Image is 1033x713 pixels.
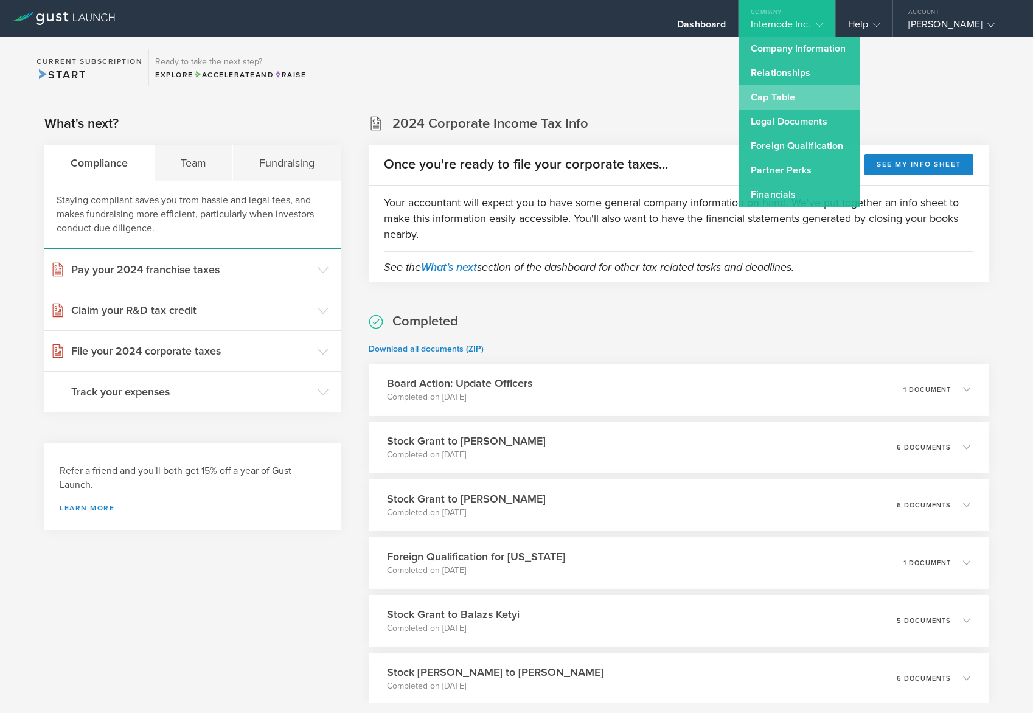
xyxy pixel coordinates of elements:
[387,449,546,461] p: Completed on [DATE]
[71,343,311,359] h3: File your 2024 corporate taxes
[44,181,341,249] div: Staying compliant saves you from hassle and legal fees, and makes fundraising more efficient, par...
[71,262,311,277] h3: Pay your 2024 franchise taxes
[155,69,306,80] div: Explore
[274,71,306,79] span: Raise
[387,622,520,635] p: Completed on [DATE]
[387,507,546,519] p: Completed on [DATE]
[60,504,325,512] a: Learn more
[387,391,532,403] p: Completed on [DATE]
[677,18,726,37] div: Dashboard
[392,313,458,330] h2: Completed
[193,71,256,79] span: Accelerate
[392,115,588,133] h2: 2024 Corporate Income Tax Info
[387,375,532,391] h3: Board Action: Update Officers
[148,49,312,86] div: Ready to take the next step?ExploreAccelerateandRaise
[387,565,565,577] p: Completed on [DATE]
[71,384,311,400] h3: Track your expenses
[387,491,546,507] h3: Stock Grant to [PERSON_NAME]
[972,655,1033,713] iframe: Chat Widget
[44,115,119,133] h2: What's next?
[387,664,603,680] h3: Stock [PERSON_NAME] to [PERSON_NAME]
[37,58,142,65] h2: Current Subscription
[897,502,951,509] p: 6 documents
[903,386,951,393] p: 1 document
[387,680,603,692] p: Completed on [DATE]
[897,617,951,624] p: 5 documents
[384,195,973,242] p: Your accountant will expect you to have some general company information on hand. We've put toget...
[848,18,880,37] div: Help
[369,344,484,354] a: Download all documents (ZIP)
[37,68,86,82] span: Start
[864,154,973,175] button: See my info sheet
[908,18,1012,37] div: [PERSON_NAME]
[44,145,155,181] div: Compliance
[387,433,546,449] h3: Stock Grant to [PERSON_NAME]
[421,260,477,274] a: What's next
[155,58,306,66] h3: Ready to take the next step?
[233,145,341,181] div: Fundraising
[897,444,951,451] p: 6 documents
[60,464,325,492] h3: Refer a friend and you'll both get 15% off a year of Gust Launch.
[193,71,274,79] span: and
[384,156,668,173] h2: Once you're ready to file your corporate taxes...
[387,549,565,565] h3: Foreign Qualification for [US_STATE]
[751,18,823,37] div: Internode Inc.
[897,675,951,682] p: 6 documents
[903,560,951,566] p: 1 document
[71,302,311,318] h3: Claim your R&D tax credit
[387,607,520,622] h3: Stock Grant to Balazs Ketyi
[384,260,794,274] em: See the section of the dashboard for other tax related tasks and deadlines.
[155,145,233,181] div: Team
